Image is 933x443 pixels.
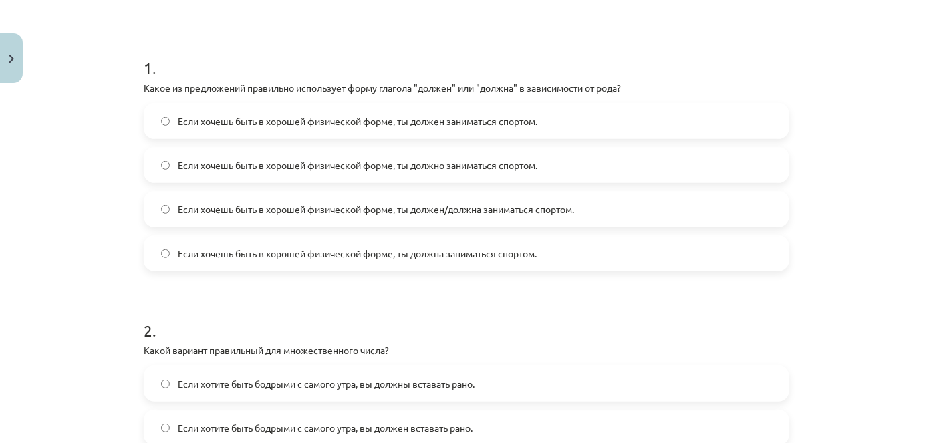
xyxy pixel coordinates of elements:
h1: 2 . [144,298,789,339]
input: Если хочешь быть в хорошей физической форме, ты должен заниматься спортом. [161,117,170,126]
p: Какой вариант правильный для множественного числа? [144,343,789,357]
p: Какое из предложений правильно использует форму глагола "должен" или "должна" в зависимости от рода? [144,81,789,95]
span: Если хочешь быть в хорошей физической форме, ты должен заниматься спортом. [178,114,537,128]
input: Если хочешь быть в хорошей физической форме, ты должен/должна заниматься спортом. [161,205,170,214]
span: Если хочешь быть в хорошей физической форме, ты должно заниматься спортом. [178,158,537,172]
img: icon-close-lesson-0947bae3869378f0d4975bcd49f059093ad1ed9edebbc8119c70593378902aed.svg [9,55,14,63]
input: Если хочешь быть в хорошей физической форме, ты должна заниматься спортом. [161,249,170,258]
span: Если хочешь быть в хорошей физической форме, ты должен/должна заниматься спортом. [178,202,574,216]
input: Если хочешь быть в хорошей физической форме, ты должно заниматься спортом. [161,161,170,170]
span: Если хочешь быть в хорошей физической форме, ты должна заниматься спортом. [178,247,537,261]
span: Если хотите быть бодрыми с самого утра, вы должны вставать рано. [178,377,475,391]
input: Если хотите быть бодрыми с самого утра, вы должен вставать рано. [161,424,170,432]
span: Если хотите быть бодрыми с самого утра, вы должен вставать рано. [178,421,473,435]
h1: 1 . [144,35,789,77]
input: Если хотите быть бодрыми с самого утра, вы должны вставать рано. [161,380,170,388]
